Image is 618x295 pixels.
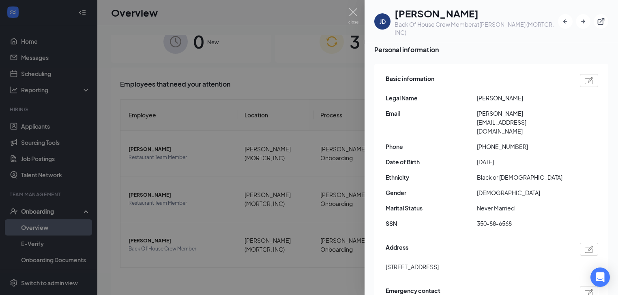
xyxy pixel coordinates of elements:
span: Email [386,109,477,118]
span: [PERSON_NAME] [477,93,568,102]
span: Address [386,243,408,256]
div: Back Of House Crew Member at [PERSON_NAME] (MORTCR, INC) [395,20,558,36]
span: Marital Status [386,204,477,212]
div: JD [380,17,386,25]
span: SSN [386,219,477,228]
span: [STREET_ADDRESS] [386,262,439,271]
svg: ExternalLink [597,17,605,25]
svg: ArrowRight [579,17,587,25]
span: [PHONE_NUMBER] [477,142,568,151]
span: Legal Name [386,93,477,102]
span: Black or [DEMOGRAPHIC_DATA] [477,173,568,182]
span: 350-88-6568 [477,219,568,228]
svg: ArrowLeftNew [561,17,569,25]
button: ArrowLeftNew [558,14,573,29]
span: [DATE] [477,157,568,166]
span: Phone [386,142,477,151]
button: ArrowRight [576,14,590,29]
span: Personal information [374,45,608,55]
span: Ethnicity [386,173,477,182]
div: Open Intercom Messenger [590,267,610,287]
span: [DEMOGRAPHIC_DATA] [477,188,568,197]
span: Never Married [477,204,568,212]
button: ExternalLink [594,14,608,29]
span: [PERSON_NAME][EMAIL_ADDRESS][DOMAIN_NAME] [477,109,568,136]
h1: [PERSON_NAME] [395,6,558,20]
span: Gender [386,188,477,197]
span: Date of Birth [386,157,477,166]
span: Basic information [386,74,434,87]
